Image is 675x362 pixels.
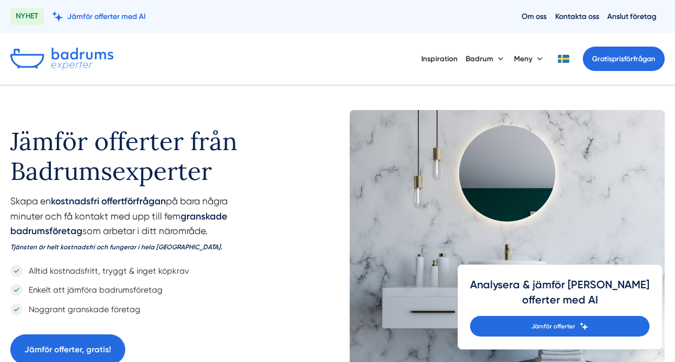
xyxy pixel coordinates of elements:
[10,48,113,70] img: Badrumsexperter.se logotyp
[23,283,163,296] p: Enkelt att jämföra badrumsföretag
[52,11,146,22] a: Jämför offerter med AI
[51,196,166,206] strong: kostnadsfri offertförfrågan
[10,110,274,194] h1: Jämför offerter från Badrumsexperter
[607,11,657,22] a: Anslut företag
[555,11,599,22] a: Kontakta oss
[421,46,458,73] a: Inspiration
[67,11,146,22] span: Jämför offerter med AI
[514,46,545,73] button: Meny
[592,55,612,63] span: Gratis
[583,47,665,71] a: Gratisprisförfrågan
[466,46,506,73] button: Badrum
[23,264,189,277] p: Alltid kostnadsfritt, tryggt & inget köpkrav
[10,8,44,25] span: NYHET
[522,11,547,22] a: Om oss
[470,316,650,337] a: Jämför offerter
[23,303,140,316] p: Noggrant granskade företag
[531,321,575,331] span: Jämför offerter
[470,277,650,316] h4: Analysera & jämför [PERSON_NAME] offerter med AI
[10,243,222,251] i: Tjänsten är helt kostnadsfri och fungerar i hela [GEOGRAPHIC_DATA].
[10,194,274,259] p: Skapa en på bara några minuter och få kontakt med upp till fem som arbetar i ditt närområde.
